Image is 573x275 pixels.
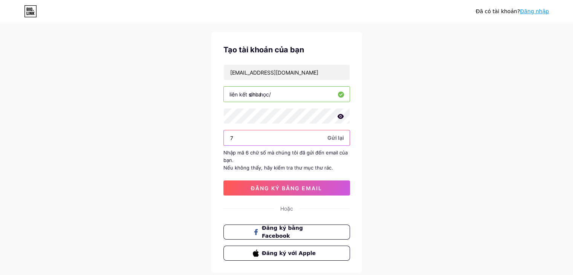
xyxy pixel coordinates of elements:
[251,185,322,191] font: đăng ký bằng email
[262,225,303,239] font: Đăng ký bằng Facebook
[327,134,344,141] font: Gửi lại
[223,165,333,171] font: Nếu không thấy, hãy kiểm tra thư mục thư rác.
[224,130,350,145] input: Dán mã đăng nhập
[223,180,350,196] button: đăng ký bằng email
[224,65,350,80] input: E-mail
[223,246,350,261] button: Đăng ký với Apple
[262,250,316,256] font: Đăng ký với Apple
[223,225,350,240] button: Đăng ký bằng Facebook
[476,8,520,14] font: Đã có tài khoản?
[520,8,549,14] a: Đăng nhập
[223,45,304,54] font: Tạo tài khoản của bạn
[280,205,293,212] font: Hoặc
[224,87,350,102] input: tên người dùng
[223,150,348,163] font: Nhập mã 6 chữ số mà chúng tôi đã gửi đến email của bạn.
[229,91,271,98] font: liên kết sinh học/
